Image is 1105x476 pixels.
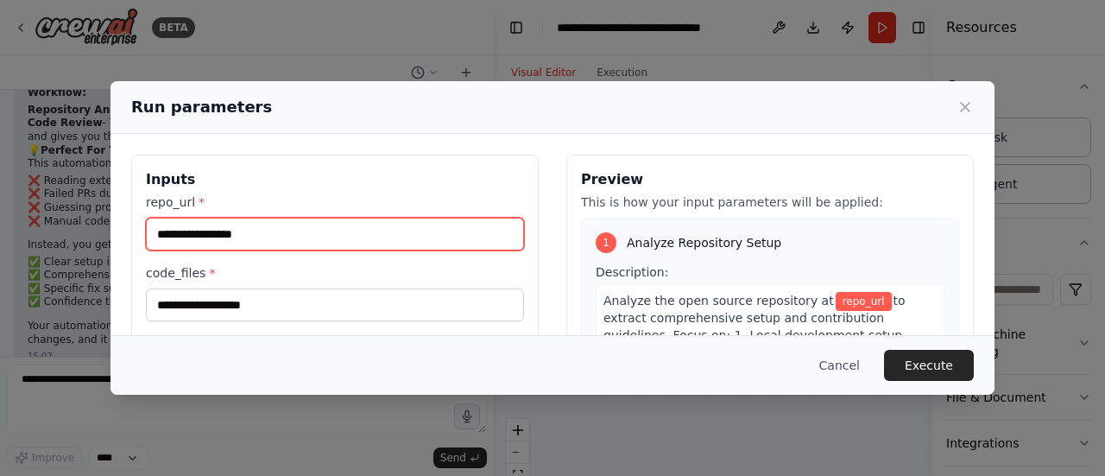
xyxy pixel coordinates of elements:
[884,350,974,381] button: Execute
[805,350,874,381] button: Cancel
[581,194,959,211] p: This is how your input parameters will be applied:
[146,194,524,211] label: repo_url
[836,292,892,311] span: Variable: repo_url
[627,234,781,251] span: Analyze Repository Setup
[146,264,524,282] label: code_files
[131,95,272,119] h2: Run parameters
[603,294,834,308] span: Analyze the open source repository at
[596,232,616,253] div: 1
[146,169,524,190] h3: Inputs
[581,169,959,190] h3: Preview
[596,265,668,279] span: Description:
